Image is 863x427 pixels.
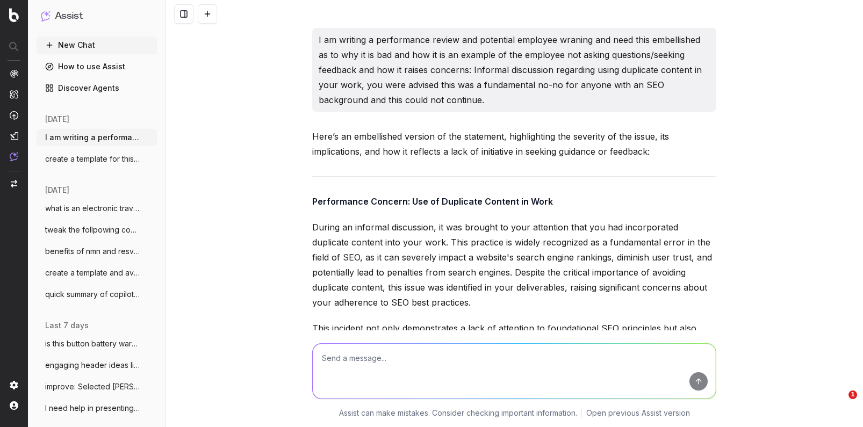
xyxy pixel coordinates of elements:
span: tweak the follpowing content to reflect [45,225,140,235]
span: last 7 days [45,320,89,331]
span: [DATE] [45,185,69,196]
p: Assist can make mistakes. Consider checking important information. [339,408,577,418]
p: I am writing a performance review and potential employee wraning and need this embellished as to ... [319,32,710,107]
img: Assist [41,11,51,21]
button: improve: Selected [PERSON_NAME] stores a [37,378,157,395]
span: engaging header ideas like this: Discove [45,360,140,371]
span: improve: Selected [PERSON_NAME] stores a [45,381,140,392]
button: Assist [41,9,153,24]
img: Analytics [10,69,18,78]
button: create a template for this header for ou [37,150,157,168]
button: I need help in presenting the issues I a [37,400,157,417]
button: quick summary of copilot create an agent [37,286,157,303]
span: I need help in presenting the issues I a [45,403,140,414]
strong: Performance Concern: Use of Duplicate Content in Work [312,196,553,207]
img: Botify logo [9,8,19,22]
span: benefits of nmn and resveratrol for 53 y [45,246,140,257]
p: This incident not only demonstrates a lack of attention to foundational SEO principles but also s... [312,321,716,396]
span: create a template and average character [45,267,140,278]
span: 1 [848,390,857,399]
button: create a template and average character [37,264,157,281]
a: Discover Agents [37,79,157,97]
span: is this button battery warning in line w [45,338,140,349]
button: is this button battery warning in line w [37,335,157,352]
button: New Chat [37,37,157,54]
img: Switch project [11,180,17,187]
img: Assist [10,152,18,161]
span: create a template for this header for ou [45,154,140,164]
span: quick summary of copilot create an agent [45,289,140,300]
h1: Assist [55,9,83,24]
img: Activation [10,111,18,120]
p: During an informal discussion, it was brought to your attention that you had incorporated duplica... [312,220,716,310]
button: I am writing a performance review and po [37,129,157,146]
img: My account [10,401,18,410]
img: Setting [10,381,18,389]
iframe: Intercom live chat [826,390,852,416]
span: I am writing a performance review and po [45,132,140,143]
button: benefits of nmn and resveratrol for 53 y [37,243,157,260]
button: tweak the follpowing content to reflect [37,221,157,238]
button: what is an electronic travel authority E [37,200,157,217]
button: engaging header ideas like this: Discove [37,357,157,374]
img: Intelligence [10,90,18,99]
span: what is an electronic travel authority E [45,203,140,214]
a: How to use Assist [37,58,157,75]
span: [DATE] [45,114,69,125]
p: Here’s an embellished version of the statement, highlighting the severity of the issue, its impli... [312,129,716,159]
img: Studio [10,132,18,140]
a: Open previous Assist version [586,408,690,418]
